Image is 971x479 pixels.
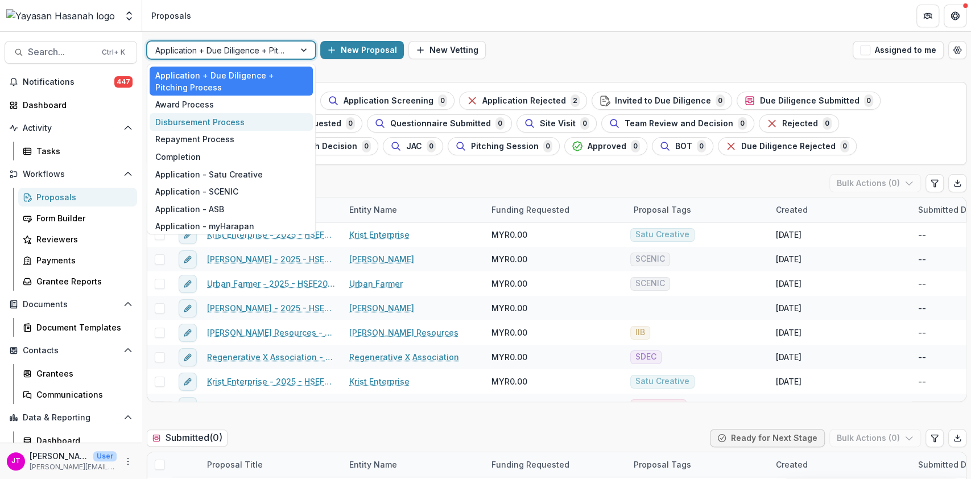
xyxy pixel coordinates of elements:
div: Dashboard [23,99,128,111]
a: Payments [18,251,137,270]
div: Funding Requested [485,197,627,222]
button: Approved0 [564,137,647,155]
span: 0 [495,117,505,130]
button: Search... [5,41,137,64]
div: -- [918,327,926,338]
a: Krist Enterprise - 2025 - HSEF2025 - Satu Creative [207,229,336,241]
a: [PERSON_NAME] [349,253,414,265]
div: Communications [36,389,128,400]
div: [DATE] [776,253,801,265]
nav: breadcrumb [147,7,196,24]
button: edit [179,324,197,342]
a: [PERSON_NAME] [349,302,414,314]
span: Data & Reporting [23,413,119,423]
div: Proposal Tags [627,452,769,477]
span: Invited to Due Diligence [615,96,711,106]
button: Assigned to me [853,41,944,59]
span: Application Rejected [482,96,566,106]
span: Due Diligence Rejected [741,142,836,151]
div: [DATE] [776,327,801,338]
div: Proposal Title [200,452,342,477]
div: -- [918,302,926,314]
button: Site Visit0 [517,114,597,133]
img: Yayasan Hasanah logo [6,9,115,23]
div: Grantee Reports [36,275,128,287]
a: Tasks [18,142,137,160]
div: Application - Satu Creative [150,166,313,183]
div: Application - SCENIC [150,183,313,200]
span: BOT [675,142,692,151]
span: MYR0.00 [491,351,527,363]
div: Application + Due Diligence + Pitching Process [150,67,313,96]
span: Documents [23,300,119,309]
span: 0 [738,117,747,130]
div: Created [769,197,911,222]
div: Ctrl + K [100,46,127,59]
div: Created [769,204,815,216]
button: Invited to Due Diligence0 [592,92,732,110]
div: Entity Name [342,452,485,477]
button: Pitching Session0 [448,137,560,155]
button: Pitch Decision0 [276,137,378,155]
div: [DATE] [776,302,801,314]
p: [PERSON_NAME] [30,450,89,462]
span: Rejected [782,119,818,129]
h2: Submitted ( 0 ) [147,430,228,446]
div: [DATE] [776,229,801,241]
button: Rejected0 [759,114,839,133]
span: Due Diligence Submitted [760,96,860,106]
button: Open Contacts [5,341,137,360]
span: 0 [580,117,589,130]
button: Open entity switcher [121,5,137,27]
span: 0 [427,140,436,152]
div: Entity Name [342,197,485,222]
span: Approved [588,142,626,151]
button: Notifications447 [5,73,137,91]
div: Entity Name [342,459,404,470]
div: Document Templates [36,321,128,333]
div: Grantees [36,367,128,379]
button: New Vetting [408,41,486,59]
div: -- [918,229,926,241]
span: 0 [697,140,706,152]
span: MYR0.00 [491,302,527,314]
div: [DATE] [776,351,801,363]
button: JAC0 [383,137,443,155]
div: -- [918,375,926,387]
div: Created [769,452,911,477]
span: 0 [823,117,832,130]
div: Proposal Title [200,459,270,470]
div: Funding Requested [485,204,576,216]
button: Partners [916,5,939,27]
a: [PERSON_NAME] Resources [349,327,458,338]
button: Bulk Actions (0) [829,429,921,447]
button: New Proposal [320,41,404,59]
span: 0 [438,94,447,107]
span: MYR0.00 [491,278,527,290]
a: Proposals [18,188,137,207]
div: Disbursement Process [150,113,313,131]
a: Krist Enterprise [349,375,410,387]
div: Josselyn Tan [11,457,20,465]
span: Application Screening [344,96,433,106]
span: Search... [28,47,95,57]
button: Edit table settings [925,429,944,447]
a: Urban Farmer [349,278,403,290]
button: Export table data [948,429,966,447]
span: MYR0.00 [491,375,527,387]
button: Edit table settings [925,174,944,192]
div: Funding Requested [485,459,576,470]
a: [PERSON_NAME] - 2025 - HSEF2025 - SCENIC [207,253,336,265]
button: Open Activity [5,119,137,137]
a: Krist Enterprise - 2025 - HSEF2025 - Satu Creative [207,375,336,387]
button: Export table data [948,174,966,192]
span: 0 [362,140,371,152]
a: Reviewers [18,230,137,249]
div: Repayment Process [150,131,313,148]
a: Regenerative X Association - 2025 - HSEF2025 - SDEC [207,351,336,363]
button: Open Data & Reporting [5,408,137,427]
div: [DATE] [776,278,801,290]
p: User [93,451,117,461]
